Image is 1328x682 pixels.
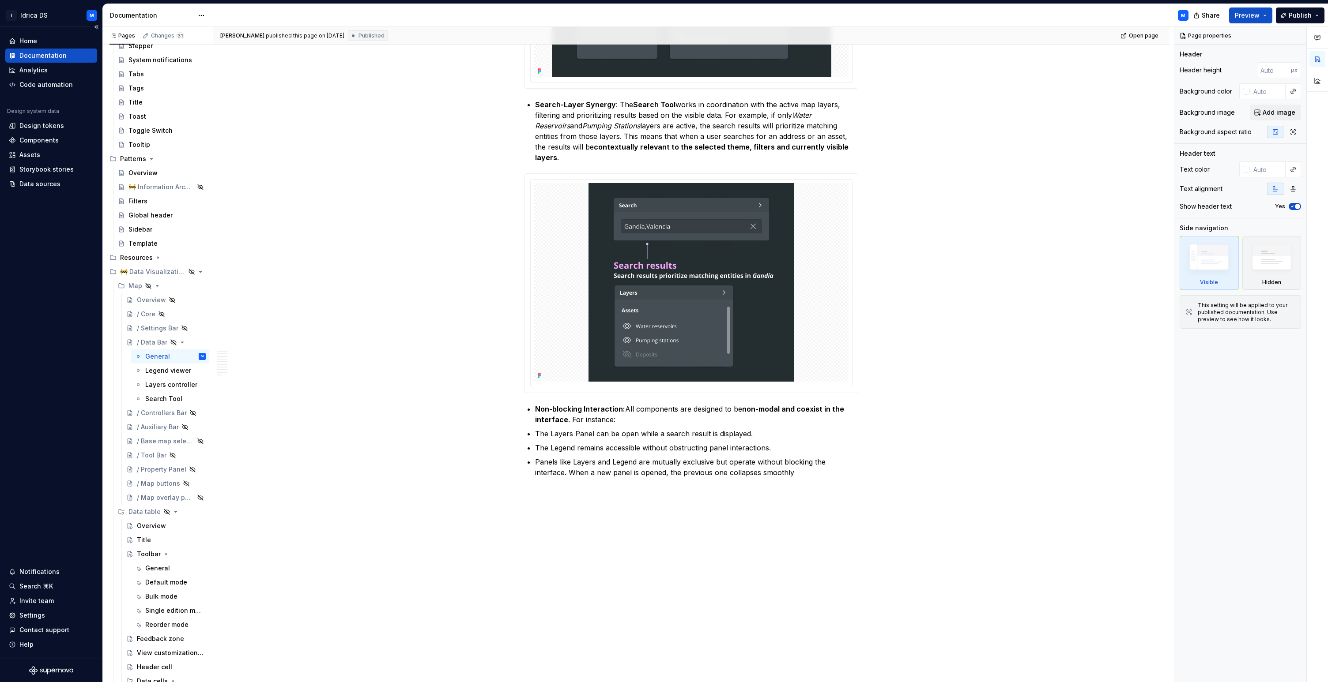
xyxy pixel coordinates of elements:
[535,142,850,162] strong: contextually relevant to the selected theme, filters and currently visible layers
[128,183,194,191] div: 🚧 Information Architecture
[123,533,209,547] a: Title
[114,81,209,95] a: Tags
[1291,67,1298,74] p: px
[145,380,197,389] div: Layers controller
[1180,87,1232,96] div: Background color
[106,265,209,279] div: 🚧 Data Visualization
[266,32,344,39] div: published this page on [DATE]
[19,121,64,130] div: Design tokens
[5,594,97,608] a: Invite team
[123,646,209,660] a: View customization Panel
[128,211,173,220] div: Global header
[5,579,97,593] button: Search ⌘K
[114,124,209,138] a: Toggle Switch
[145,352,170,361] div: General
[123,434,209,448] a: / Base map selector
[114,208,209,222] a: Global header
[1129,32,1158,39] span: Open page
[128,225,152,234] div: Sidebar
[128,197,147,206] div: Filters
[128,70,144,79] div: Tabs
[5,133,97,147] a: Components
[145,564,170,573] div: General
[114,166,209,180] a: Overview
[137,536,151,544] div: Title
[128,84,144,93] div: Tags
[1180,149,1215,158] div: Header text
[106,152,209,166] div: Patterns
[123,632,209,646] a: Feedback zone
[7,108,59,115] div: Design system data
[137,338,167,347] div: / Data Bar
[131,378,209,392] a: Layers controller
[1250,161,1286,177] input: Auto
[90,12,94,19] div: M
[123,660,209,674] a: Header cell
[5,565,97,579] button: Notifications
[145,592,177,601] div: Bulk mode
[128,169,158,177] div: Overview
[1180,202,1232,211] div: Show header text
[114,95,209,109] a: Title
[145,394,182,403] div: Search Tool
[1180,50,1202,59] div: Header
[131,589,209,603] a: Bulk mode
[123,420,209,434] a: / Auxiliary Bar
[106,251,209,265] div: Resources
[131,603,209,618] a: Single edition mode
[19,37,37,45] div: Home
[1180,127,1252,136] div: Background aspect ratio
[137,550,161,558] div: Toolbar
[19,611,45,620] div: Settings
[137,634,184,643] div: Feedback zone
[1200,279,1218,286] div: Visible
[128,281,142,290] div: Map
[123,307,209,321] a: / Core
[1229,7,1272,23] button: Preview
[128,56,192,64] div: System notifications
[137,663,172,671] div: Header cell
[1202,11,1220,20] span: Share
[1242,236,1302,290] div: Hidden
[1198,302,1295,323] div: This setting will be applied to your published documentation. Use preview to see how it looks.
[29,666,73,675] a: Supernova Logo
[1235,11,1260,20] span: Preview
[535,428,858,439] p: The Layers Panel can be open while a search result is displayed.
[5,623,97,637] button: Contact support
[109,32,135,39] div: Pages
[123,491,209,505] a: / Map overlay panel
[1180,224,1228,232] div: Side navigation
[535,100,616,109] strong: Search-Layer Synergy
[1289,11,1312,20] span: Publish
[123,547,209,561] a: Toolbar
[137,648,204,657] div: View customization Panel
[1180,108,1235,117] div: Background image
[2,6,101,25] button: IIdrica DSM
[19,180,60,188] div: Data sources
[123,448,209,462] a: / Tool Bar
[5,608,97,622] a: Settings
[1180,184,1222,193] div: Text alignment
[137,493,194,502] div: / Map overlay panel
[5,119,97,133] a: Design tokens
[1250,105,1301,120] button: Add image
[535,457,858,478] p: Panels like Layers and Legend are mutually exclusive but operate without blocking the interface. ...
[5,637,97,652] button: Help
[137,296,166,304] div: Overview
[5,49,97,63] a: Documentation
[128,98,143,107] div: Title
[120,267,185,276] div: 🚧 Data Visualization
[131,618,209,632] a: Reorder mode
[114,194,209,208] a: Filters
[1263,108,1295,117] span: Add image
[123,406,209,420] a: / Controllers Bar
[120,154,146,163] div: Patterns
[1276,7,1324,23] button: Publish
[137,479,180,488] div: / Map buttons
[123,293,209,307] a: Overview
[535,442,858,453] p: The Legend remains accessible without obstructing panel interactions.
[1118,30,1162,42] a: Open page
[131,392,209,406] a: Search Tool
[5,162,97,176] a: Storybook stories
[114,505,209,519] div: Data table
